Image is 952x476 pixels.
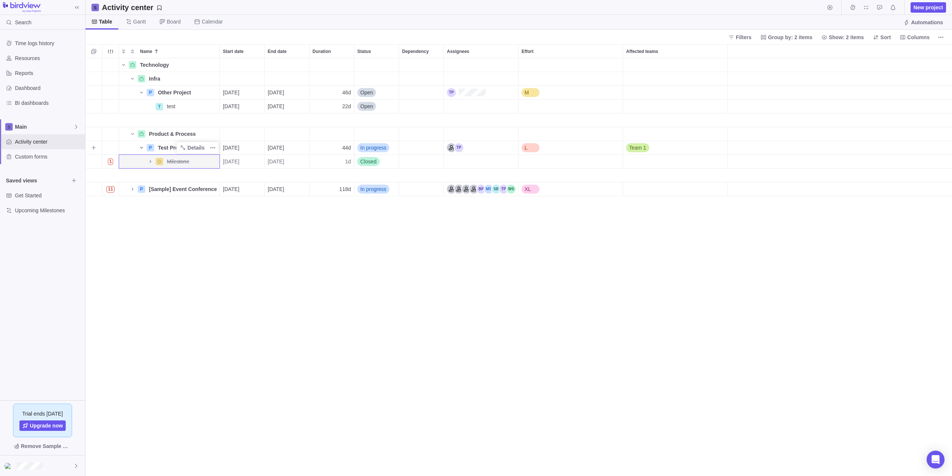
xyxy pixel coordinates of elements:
div: T [156,103,163,110]
span: Team 1 [629,144,646,151]
span: [DATE] [223,144,239,151]
span: 1 [108,159,113,165]
div: End date [265,45,309,58]
a: Upgrade now [19,420,66,431]
span: Group by: 2 items [757,32,815,43]
span: Filters [725,32,755,43]
div: Affected teams [623,72,728,86]
span: Search [15,19,31,26]
img: Show [4,463,13,469]
div: End date [265,141,309,155]
span: Affected teams [626,48,658,55]
span: Show: 2 items [829,34,864,41]
div: Social Media Coordinator [469,185,478,194]
span: [DATE] [268,158,284,165]
div: Status [354,155,399,169]
span: Custom forms [15,153,82,160]
div: Assignees [444,72,519,86]
div: Start date [220,113,265,127]
span: [DATE] [223,89,239,96]
div: Effort [519,141,623,155]
div: End date [265,86,309,100]
span: Get Started [15,192,82,199]
div: End date [265,169,309,182]
span: Details [187,144,205,151]
div: Affected teams [623,100,728,113]
div: Assignees [444,113,519,127]
div: Effort [519,169,623,182]
div: Trouble indication [102,182,119,196]
span: My assignments [861,2,871,13]
div: Status [354,113,399,127]
span: [DATE] [268,185,284,193]
div: Duration [309,100,354,113]
div: Affected teams [623,182,728,196]
div: Trouble indication [102,127,119,141]
div: Status [354,169,399,182]
span: 1d [345,158,351,165]
div: Name [119,155,220,169]
img: logo [3,2,41,13]
span: 11 [106,186,114,192]
span: Assignees [447,48,469,55]
span: Show: 2 items [818,32,867,43]
div: Dependency [399,113,444,127]
div: Dependency [399,169,444,182]
span: 22d [342,103,351,110]
div: Status [354,100,399,113]
div: Effort [519,100,623,113]
div: Effort [519,86,623,100]
div: Duration [309,182,354,196]
span: More actions [936,32,946,43]
div: Assignees [444,182,519,196]
div: Affected teams [623,169,728,182]
div: Technology [137,58,220,72]
span: Notifications [888,2,898,13]
div: Name [119,169,220,182]
div: Dependency [399,141,444,155]
div: Assignees [444,155,519,169]
div: Trouble indication [102,86,119,100]
span: [DATE] [223,185,239,193]
div: End date [265,127,309,141]
h2: Activity center [102,2,153,13]
div: Name [119,100,220,113]
div: Start date [220,127,265,141]
span: Time logs history [15,40,82,47]
span: Selection mode [88,46,99,57]
span: Number of activities at risk [105,156,116,167]
div: Duration [309,58,354,72]
div: End date [265,58,309,72]
a: Details [177,143,208,153]
div: Duration [309,169,354,182]
div: Assignees [444,127,519,141]
span: [DATE] [268,89,284,96]
span: Add activity [88,143,99,153]
span: Board [167,18,181,25]
div: Tom Plagge [454,143,463,152]
div: Trouble indication [102,72,119,86]
div: Name [137,45,220,58]
div: Logistics Coordinator [454,185,463,194]
span: Upcoming Milestones [15,207,82,214]
span: Automations [911,19,943,26]
div: Name [119,113,220,127]
div: Product & Process [146,127,220,141]
span: Open [360,103,373,110]
span: In progress [360,185,386,193]
div: Duration [309,86,354,100]
div: Duration [309,141,354,155]
a: Notifications [888,6,898,12]
span: Other Project [158,89,191,96]
div: Status [354,45,399,58]
span: Infra [149,75,160,82]
span: Duration [312,48,331,55]
div: Effort [519,113,623,127]
div: P [147,144,154,151]
div: Assignees [444,45,518,58]
a: Approval requests [874,6,885,12]
div: Assignees [444,169,519,182]
span: Status [357,48,371,55]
